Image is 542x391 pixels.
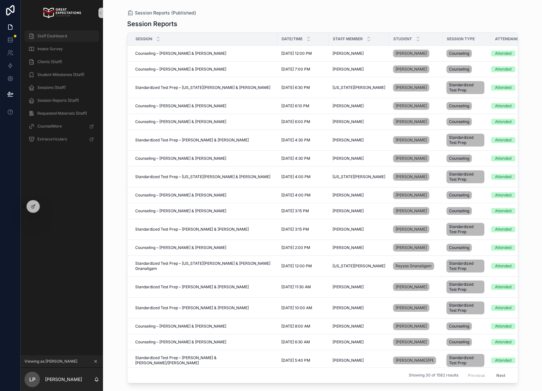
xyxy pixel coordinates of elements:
[332,51,364,56] span: [PERSON_NAME]
[332,85,385,90] a: [US_STATE][PERSON_NAME]
[135,138,249,143] span: Standardized Test Prep – [PERSON_NAME] & [PERSON_NAME]
[393,322,429,330] a: [PERSON_NAME]
[446,258,487,274] a: Standardized Test Prep
[135,193,226,198] span: Counseling – [PERSON_NAME] & [PERSON_NAME]
[332,263,385,269] span: [US_STATE][PERSON_NAME]
[495,36,521,42] span: Attendance
[396,324,427,329] span: [PERSON_NAME]
[449,193,469,198] span: Counseling
[446,132,487,148] a: Standardized Test Prep
[332,67,385,72] a: [PERSON_NAME]
[446,337,487,347] a: Counseling
[446,353,487,368] a: Standardized Test Prep
[281,156,310,161] span: [DATE] 4:30 PM
[449,67,469,72] span: Counseling
[281,51,325,56] a: [DATE] 12:00 PM
[495,66,511,72] div: Attended
[24,359,77,364] span: Viewing as [PERSON_NAME]
[396,174,427,179] span: [PERSON_NAME]
[332,339,385,345] a: [PERSON_NAME]
[393,321,439,331] a: [PERSON_NAME]
[29,376,35,383] span: LP
[449,119,469,124] span: Counseling
[281,284,325,290] a: [DATE] 11:30 AM
[127,19,177,28] h1: Session Reports
[281,208,325,214] a: [DATE] 3:15 PM
[332,284,364,290] span: [PERSON_NAME]
[393,136,429,144] a: [PERSON_NAME]
[332,174,385,179] a: [US_STATE][PERSON_NAME]
[332,245,364,250] span: [PERSON_NAME]
[495,245,511,251] div: Attended
[393,303,439,313] a: [PERSON_NAME]
[393,153,439,164] a: [PERSON_NAME]
[281,324,325,329] a: [DATE] 8:00 AM
[446,243,487,253] a: Counseling
[135,261,274,271] a: Standardized Test Prep – [US_STATE][PERSON_NAME] & [PERSON_NAME] Gnanaligam
[446,48,487,59] a: Counseling
[396,358,434,363] span: [PERSON_NAME]/[PERSON_NAME]
[449,355,482,366] span: Standardized Test Prep
[135,67,274,72] a: Counseling – [PERSON_NAME] & [PERSON_NAME]
[491,284,540,290] a: Attended
[393,117,439,127] a: [PERSON_NAME]
[491,192,540,198] a: Attended
[135,174,270,179] span: Standardized Test Prep – [US_STATE][PERSON_NAME] & [PERSON_NAME]
[281,324,310,329] span: [DATE] 8:00 AM
[446,153,487,164] a: Counseling
[449,208,469,214] span: Counseling
[37,33,67,39] span: Staff Dashboard
[24,82,99,93] a: Sessions (Staff)
[135,245,226,250] span: Counseling – [PERSON_NAME] & [PERSON_NAME]
[495,137,511,143] div: Attended
[495,284,511,290] div: Attended
[135,305,249,310] span: Standardized Test Prep – [PERSON_NAME] & [PERSON_NAME]
[281,358,310,363] span: [DATE] 5:40 PM
[281,339,325,345] a: [DATE] 6:30 AM
[332,103,385,109] a: [PERSON_NAME]
[135,85,270,90] span: Standardized Test Prep – [US_STATE][PERSON_NAME] & [PERSON_NAME]
[491,156,540,161] a: Attended
[281,67,310,72] span: [DATE] 7:00 PM
[393,261,439,271] a: Reyess Gnanaligam
[491,85,540,91] a: Attended
[495,323,511,329] div: Attended
[495,263,511,269] div: Attended
[396,85,427,90] span: [PERSON_NAME]
[135,324,274,329] a: Counseling – [PERSON_NAME] & [PERSON_NAME]
[281,305,312,310] span: [DATE] 10:00 AM
[281,174,325,179] a: [DATE] 4:00 PM
[135,355,274,366] span: Standardized Test Prep – [PERSON_NAME] & [PERSON_NAME]/[PERSON_NAME]
[37,59,62,64] span: Clients (Staff)
[37,72,84,77] span: Student Milestones (Staff)
[446,206,487,216] a: Counseling
[393,84,429,91] a: [PERSON_NAME]
[495,305,511,311] div: Attended
[42,8,81,18] img: App logo
[281,138,325,143] a: [DATE] 4:30 PM
[332,119,385,124] a: [PERSON_NAME]
[491,339,540,345] a: Attended
[135,156,226,161] span: Counseling – [PERSON_NAME] & [PERSON_NAME]
[37,137,67,142] span: Extracurriculars
[282,36,303,42] span: Date/Time
[281,103,309,109] span: [DATE] 6:10 PM
[449,245,469,250] span: Counseling
[24,133,99,145] a: Extracurriculars
[495,103,511,109] div: Attended
[21,26,103,153] div: scrollable content
[332,67,364,72] span: [PERSON_NAME]
[396,245,427,250] span: [PERSON_NAME]
[396,227,427,232] span: [PERSON_NAME]
[393,337,439,347] a: [PERSON_NAME]
[37,98,79,103] span: Session Reports (Staff)
[37,46,63,52] span: Intake Survey
[396,208,427,214] span: [PERSON_NAME]
[281,227,325,232] a: [DATE] 3:15 PM
[281,85,310,90] span: [DATE] 6:30 PM
[491,103,540,109] a: Attended
[393,36,412,42] span: Student
[495,339,511,345] div: Attended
